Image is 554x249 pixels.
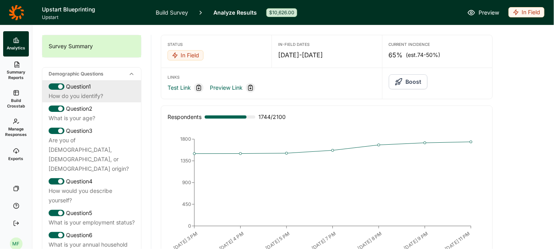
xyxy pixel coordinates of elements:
button: In Field [168,50,204,61]
a: Preview [467,8,499,17]
div: [DATE] - [DATE] [278,50,375,60]
span: Build Crosstab [6,98,26,109]
a: Preview Link [210,83,243,92]
div: Demographic Questions [42,68,141,80]
div: Copy link [246,83,255,92]
div: Survey Summary [42,35,141,57]
div: Question 4 [49,177,135,186]
div: Question 2 [49,104,135,113]
div: What is your employment status? [49,218,135,227]
div: Status [168,41,265,47]
a: Exports [3,142,29,167]
a: Build Crosstab [3,85,29,113]
div: In-Field Dates [278,41,375,47]
div: Current Incidence [389,41,486,47]
button: Boost [389,74,428,89]
tspan: 0 [188,223,191,229]
div: Question 1 [49,82,135,91]
a: Analytics [3,31,29,57]
tspan: 1800 [180,136,191,142]
a: Summary Reports [3,57,29,85]
tspan: 1350 [181,158,191,164]
div: How do you identify? [49,91,135,101]
div: Question 6 [49,230,135,240]
div: Copy link [194,83,204,92]
div: Respondents [168,112,202,122]
div: Links [168,74,376,80]
span: 1744 / 2100 [258,112,286,122]
button: In Field [509,7,545,18]
span: Analytics [7,45,25,51]
div: How would you describe yourself? [49,186,135,205]
div: What is your age? [49,113,135,123]
h1: Upstart Blueprinting [42,5,146,14]
span: Manage Responses [5,126,27,137]
span: Preview [479,8,499,17]
tspan: 450 [182,201,191,207]
div: Question 3 [49,126,135,136]
span: (est. 74-50% ) [406,51,441,59]
a: Test Link [168,83,191,92]
div: In Field [168,50,204,60]
span: Upstart [42,14,146,21]
span: Exports [9,156,24,161]
a: Manage Responses [3,113,29,142]
div: $10,626.00 [266,8,297,17]
div: Are you of [DEMOGRAPHIC_DATA], [DEMOGRAPHIC_DATA], or [DEMOGRAPHIC_DATA] origin? [49,136,135,174]
span: 65% [389,50,403,60]
div: In Field [509,7,545,17]
span: Summary Reports [6,69,26,80]
tspan: 900 [182,179,191,185]
div: Question 5 [49,208,135,218]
